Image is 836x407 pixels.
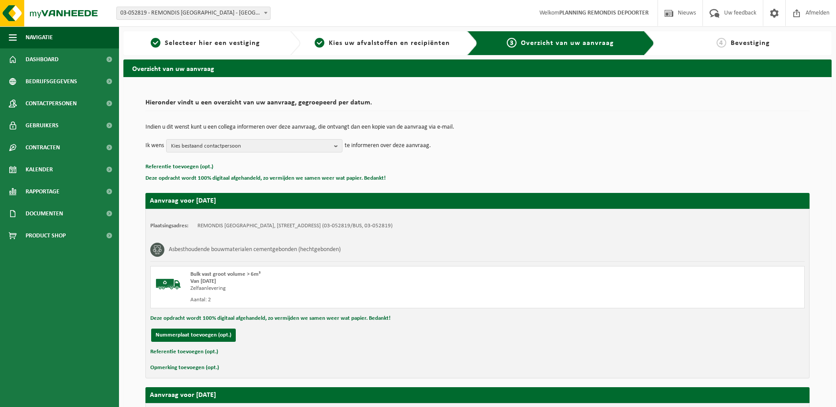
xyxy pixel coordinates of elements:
span: Kalender [26,159,53,181]
div: Aantal: 2 [190,296,513,303]
span: Contactpersonen [26,92,77,115]
span: Documenten [26,203,63,225]
span: 3 [507,38,516,48]
strong: PLANNING REMONDIS DEPOORTER [559,10,649,16]
span: Bulk vast groot volume > 6m³ [190,271,260,277]
p: Indien u dit wenst kunt u een collega informeren over deze aanvraag, die ontvangt dan een kopie v... [145,124,810,130]
div: Zelfaanlevering [190,285,513,292]
a: 1Selecteer hier een vestiging [128,38,283,48]
span: Bevestiging [731,40,770,47]
h3: Asbesthoudende bouwmaterialen cementgebonden (hechtgebonden) [169,243,341,257]
span: Selecteer hier een vestiging [165,40,260,47]
strong: Van [DATE] [190,278,216,284]
p: te informeren over deze aanvraag. [345,139,431,152]
span: 03-052819 - REMONDIS WEST-VLAANDEREN - OOSTENDE [117,7,270,19]
button: Kies bestaand contactpersoon [166,139,342,152]
img: BL-SO-LV.png [155,271,182,297]
p: Ik wens [145,139,164,152]
span: Navigatie [26,26,53,48]
span: Product Shop [26,225,66,247]
span: 4 [717,38,726,48]
button: Referentie toevoegen (opt.) [150,346,218,358]
td: REMONDIS [GEOGRAPHIC_DATA], [STREET_ADDRESS] (03-052819/BUS, 03-052819) [197,222,393,229]
span: 2 [315,38,324,48]
span: 03-052819 - REMONDIS WEST-VLAANDEREN - OOSTENDE [116,7,271,20]
strong: Plaatsingsadres: [150,223,189,229]
span: Gebruikers [26,115,59,137]
button: Nummerplaat toevoegen (opt.) [151,329,236,342]
h2: Overzicht van uw aanvraag [123,59,832,77]
button: Referentie toevoegen (opt.) [145,161,213,173]
button: Opmerking toevoegen (opt.) [150,362,219,374]
span: Contracten [26,137,60,159]
span: Overzicht van uw aanvraag [521,40,614,47]
a: 2Kies uw afvalstoffen en recipiënten [305,38,460,48]
span: Kies bestaand contactpersoon [171,140,331,153]
span: Rapportage [26,181,59,203]
h2: Hieronder vindt u een overzicht van uw aanvraag, gegroepeerd per datum. [145,99,810,111]
button: Deze opdracht wordt 100% digitaal afgehandeld, zo vermijden we samen weer wat papier. Bedankt! [145,173,386,184]
strong: Aanvraag voor [DATE] [150,392,216,399]
span: Dashboard [26,48,59,70]
span: Bedrijfsgegevens [26,70,77,92]
span: Kies uw afvalstoffen en recipiënten [329,40,450,47]
button: Deze opdracht wordt 100% digitaal afgehandeld, zo vermijden we samen weer wat papier. Bedankt! [150,313,390,324]
strong: Aanvraag voor [DATE] [150,197,216,204]
span: 1 [151,38,160,48]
